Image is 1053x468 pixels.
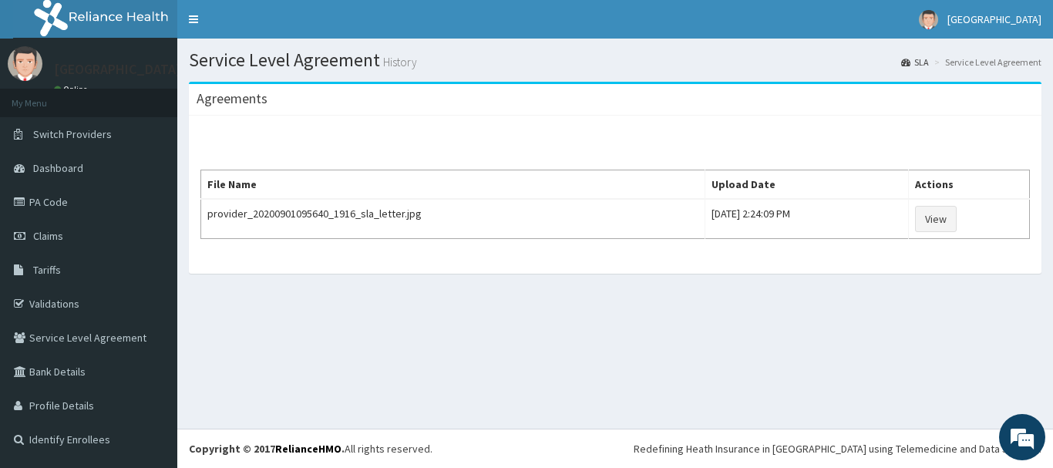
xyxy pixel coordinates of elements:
strong: Copyright © 2017 . [189,442,345,456]
li: Service Level Agreement [930,56,1041,69]
footer: All rights reserved. [177,429,1053,468]
span: Dashboard [33,161,83,175]
h3: Agreements [197,92,267,106]
span: [GEOGRAPHIC_DATA] [947,12,1041,26]
div: Redefining Heath Insurance in [GEOGRAPHIC_DATA] using Telemedicine and Data Science! [634,441,1041,456]
p: [GEOGRAPHIC_DATA] [54,62,181,76]
th: Upload Date [705,170,908,200]
a: RelianceHMO [275,442,341,456]
td: [DATE] 2:24:09 PM [705,199,908,239]
th: Actions [908,170,1029,200]
small: History [380,56,417,68]
a: Online [54,84,91,95]
span: Claims [33,229,63,243]
a: SLA [901,56,929,69]
a: View [915,206,957,232]
td: provider_20200901095640_1916_sla_letter.jpg [201,199,705,239]
span: Switch Providers [33,127,112,141]
img: User Image [8,46,42,81]
img: User Image [919,10,938,29]
th: File Name [201,170,705,200]
h1: Service Level Agreement [189,50,1041,70]
span: Tariffs [33,263,61,277]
